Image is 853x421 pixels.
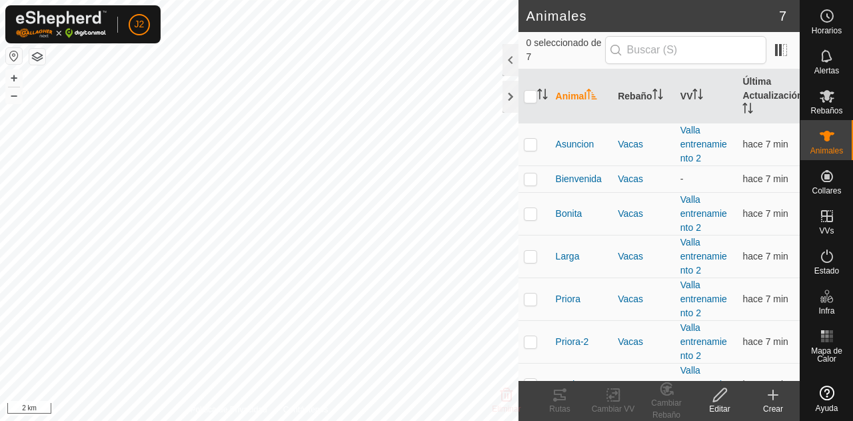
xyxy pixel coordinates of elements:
[680,237,727,276] a: Valla entrenamiento 2
[586,403,640,415] div: Cambiar VV
[800,380,853,418] a: Ayuda
[779,6,786,26] span: 7
[680,125,727,163] a: Valla entrenamiento 2
[618,378,670,392] div: Vacas
[6,48,22,64] button: Restablecer Mapa
[556,378,580,392] span: Zurda
[16,11,107,38] img: Logo Gallagher
[680,194,727,233] a: Valla entrenamiento 2
[618,137,670,151] div: Vacas
[742,379,788,390] span: 19 sept 2025, 15:35
[742,336,788,347] span: 19 sept 2025, 15:35
[135,17,145,31] span: J2
[742,105,753,115] p-sorticon: Activar para ordenar
[556,250,580,264] span: Larga
[810,107,842,115] span: Rebaños
[818,307,834,315] span: Infra
[533,403,586,415] div: Rutas
[537,91,548,101] p-sorticon: Activar para ordenar
[283,404,328,416] a: Contáctenos
[6,87,22,103] button: –
[618,292,670,306] div: Vacas
[556,172,602,186] span: Bienvenida
[526,8,779,24] h2: Animales
[29,49,45,65] button: Capas del Mapa
[556,292,580,306] span: Priora
[742,139,788,149] span: 19 sept 2025, 15:34
[746,403,800,415] div: Crear
[742,251,788,262] span: 19 sept 2025, 15:34
[586,91,597,101] p-sorticon: Activar para ordenar
[804,347,850,363] span: Mapa de Calor
[556,137,594,151] span: Asuncion
[618,250,670,264] div: Vacas
[605,36,766,64] input: Buscar (S)
[742,294,788,304] span: 19 sept 2025, 15:34
[680,365,727,404] a: Valla entrenamiento 2
[618,172,670,186] div: Vacas
[550,69,613,123] th: Animal
[680,173,684,184] app-display-virtual-paddock-transition: -
[556,207,582,221] span: Bonita
[814,67,839,75] span: Alertas
[640,397,693,421] div: Cambiar Rebaño
[810,147,843,155] span: Animales
[812,187,841,195] span: Collares
[652,91,663,101] p-sorticon: Activar para ordenar
[812,27,842,35] span: Horarios
[737,69,800,123] th: Última Actualización
[816,404,838,412] span: Ayuda
[526,36,605,64] span: 0 seleccionado de 7
[6,70,22,86] button: +
[819,227,834,235] span: VVs
[693,403,746,415] div: Editar
[618,335,670,349] div: Vacas
[680,322,727,361] a: Valla entrenamiento 2
[814,267,839,275] span: Estado
[612,69,675,123] th: Rebaño
[492,404,520,414] span: Eliminar
[618,207,670,221] div: Vacas
[692,91,703,101] p-sorticon: Activar para ordenar
[680,280,727,318] a: Valla entrenamiento 2
[190,404,267,416] a: Política de Privacidad
[742,173,788,184] span: 19 sept 2025, 15:34
[742,208,788,219] span: 19 sept 2025, 15:35
[556,335,589,349] span: Priora-2
[675,69,738,123] th: VV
